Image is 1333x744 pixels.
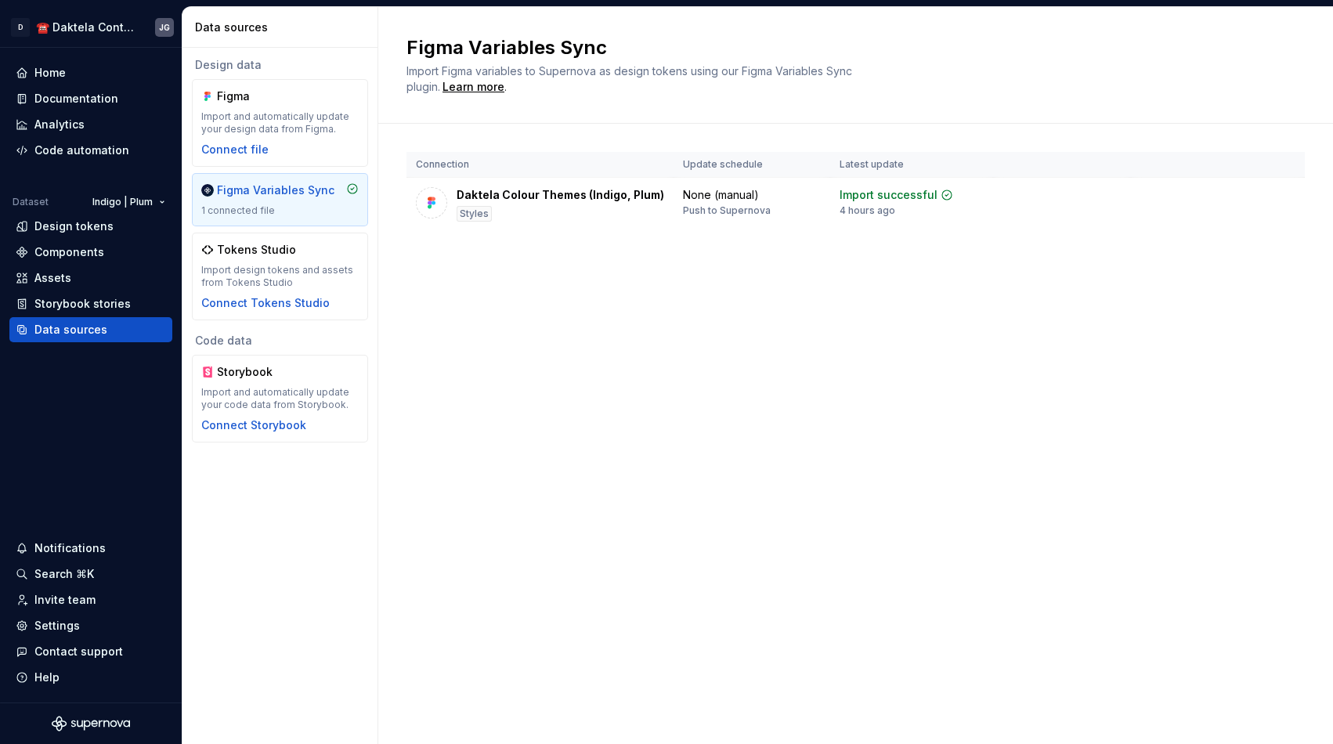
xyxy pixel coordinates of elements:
h2: Figma Variables Sync [406,35,1286,60]
a: Analytics [9,112,172,137]
th: Latest update [830,152,993,178]
a: Storybook stories [9,291,172,316]
div: Tokens Studio [217,242,296,258]
div: 1 connected file [201,204,359,217]
svg: Supernova Logo [52,716,130,731]
div: Code automation [34,143,129,158]
button: Notifications [9,536,172,561]
a: Learn more [443,79,504,95]
div: Import successful [840,187,937,203]
button: Connect Tokens Studio [201,295,330,311]
div: JG [159,21,170,34]
div: Home [34,65,66,81]
div: Import and automatically update your design data from Figma. [201,110,359,135]
a: FigmaImport and automatically update your design data from Figma.Connect file [192,79,368,167]
span: . [440,81,507,93]
a: Components [9,240,172,265]
a: Assets [9,265,172,291]
div: Daktela Colour Themes (Indigo, Plum) [457,187,664,203]
div: Search ⌘K [34,566,94,582]
a: Tokens StudioImport design tokens and assets from Tokens StudioConnect Tokens Studio [192,233,368,320]
div: Design tokens [34,219,114,234]
div: Settings [34,618,80,634]
button: Connect Storybook [201,417,306,433]
th: Connection [406,152,674,178]
span: Import Figma variables to Supernova as design tokens using our Figma Variables Sync plugin. [406,64,855,93]
div: Data sources [195,20,371,35]
button: Connect file [201,142,269,157]
div: Styles [457,206,492,222]
div: Contact support [34,644,123,659]
th: Update schedule [674,152,830,178]
a: Documentation [9,86,172,111]
div: Notifications [34,540,106,556]
a: Code automation [9,138,172,163]
div: Analytics [34,117,85,132]
div: Figma [217,88,292,104]
div: Components [34,244,104,260]
div: D [11,18,30,37]
div: Import design tokens and assets from Tokens Studio [201,264,359,289]
button: Indigo | Plum [85,191,172,213]
a: Settings [9,613,172,638]
div: Code data [192,333,368,349]
div: Import and automatically update your code data from Storybook. [201,386,359,411]
div: Assets [34,270,71,286]
button: Contact support [9,639,172,664]
div: Push to Supernova [683,204,771,217]
div: Design data [192,57,368,73]
div: Storybook [217,364,292,380]
button: Help [9,665,172,690]
div: None (manual) [683,187,759,203]
div: Data sources [34,322,107,338]
a: Figma Variables Sync1 connected file [192,173,368,226]
div: Help [34,670,60,685]
div: Invite team [34,592,96,608]
span: Indigo | Plum [92,196,153,208]
a: StorybookImport and automatically update your code data from Storybook.Connect Storybook [192,355,368,442]
a: Invite team [9,587,172,612]
div: Figma Variables Sync [217,182,334,198]
a: Home [9,60,172,85]
div: Storybook stories [34,296,131,312]
a: Design tokens [9,214,172,239]
button: Search ⌘K [9,562,172,587]
div: 4 hours ago [840,204,895,217]
a: Data sources [9,317,172,342]
div: Dataset [13,196,49,208]
div: ☎️ Daktela Contact Centre [36,20,136,35]
button: D☎️ Daktela Contact CentreJG [3,10,179,44]
div: Documentation [34,91,118,107]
